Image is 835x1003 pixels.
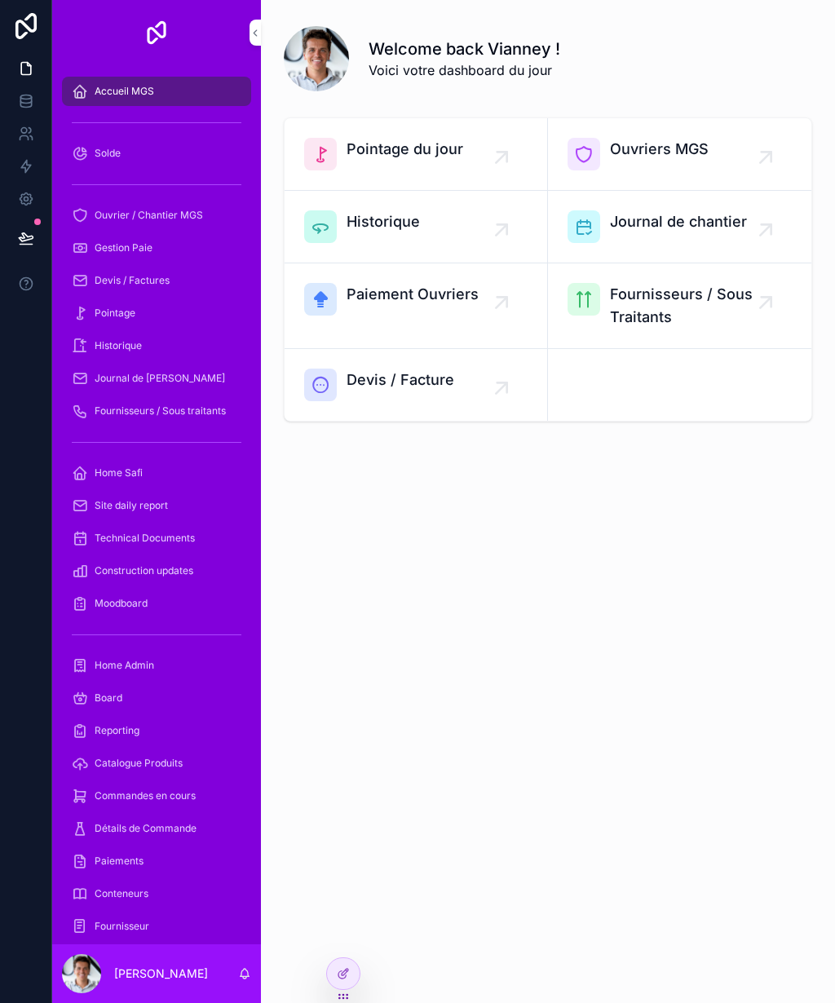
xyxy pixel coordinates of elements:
[285,191,548,263] a: Historique
[62,491,251,520] a: Site daily report
[114,965,208,982] p: [PERSON_NAME]
[95,209,203,222] span: Ouvrier / Chantier MGS
[95,920,149,933] span: Fournisseur
[285,118,548,191] a: Pointage du jour
[285,263,548,349] a: Paiement Ouvriers
[95,339,142,352] span: Historique
[62,912,251,941] a: Fournisseur
[95,691,122,705] span: Board
[610,210,747,233] span: Journal de chantier
[62,458,251,488] a: Home Safi
[52,65,261,944] div: scrollable content
[95,85,154,98] span: Accueil MGS
[62,266,251,295] a: Devis / Factures
[95,532,195,545] span: Technical Documents
[62,233,251,263] a: Gestion Paie
[62,749,251,778] a: Catalogue Produits
[62,814,251,843] a: Détails de Commande
[548,263,811,349] a: Fournisseurs / Sous Traitants
[62,846,251,876] a: Paiements
[95,372,225,385] span: Journal de [PERSON_NAME]
[95,789,196,802] span: Commandes en cours
[62,139,251,168] a: Solde
[95,404,226,418] span: Fournisseurs / Sous traitants
[144,20,170,46] img: App logo
[62,331,251,360] a: Historique
[95,659,154,672] span: Home Admin
[62,781,251,811] a: Commandes en cours
[95,724,139,737] span: Reporting
[62,716,251,745] a: Reporting
[62,298,251,328] a: Pointage
[95,147,121,160] span: Solde
[95,757,183,770] span: Catalogue Produits
[548,118,811,191] a: Ouvriers MGS
[347,138,463,161] span: Pointage du jour
[95,855,144,868] span: Paiements
[369,38,560,60] h1: Welcome back Vianney !
[95,597,148,610] span: Moodboard
[610,138,709,161] span: Ouvriers MGS
[62,651,251,680] a: Home Admin
[548,191,811,263] a: Journal de chantier
[369,60,560,80] span: Voici votre dashboard du jour
[62,524,251,553] a: Technical Documents
[62,364,251,393] a: Journal de [PERSON_NAME]
[62,556,251,585] a: Construction updates
[95,564,193,577] span: Construction updates
[62,77,251,106] a: Accueil MGS
[95,274,170,287] span: Devis / Factures
[347,369,454,391] span: Devis / Facture
[347,283,479,306] span: Paiement Ouvriers
[62,879,251,908] a: Conteneurs
[95,887,148,900] span: Conteneurs
[62,589,251,618] a: Moodboard
[62,201,251,230] a: Ouvrier / Chantier MGS
[95,307,135,320] span: Pointage
[95,466,143,479] span: Home Safi
[610,283,766,329] span: Fournisseurs / Sous Traitants
[285,349,548,421] a: Devis / Facture
[347,210,420,233] span: Historique
[62,683,251,713] a: Board
[95,241,152,254] span: Gestion Paie
[62,396,251,426] a: Fournisseurs / Sous traitants
[95,499,168,512] span: Site daily report
[95,822,197,835] span: Détails de Commande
